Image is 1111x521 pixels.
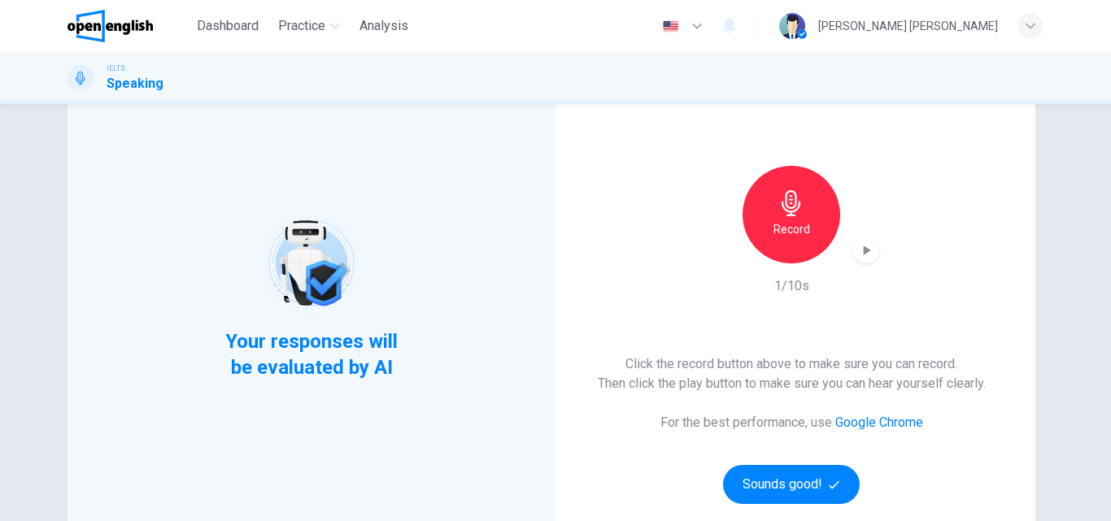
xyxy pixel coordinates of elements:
[818,16,998,36] div: [PERSON_NAME] [PERSON_NAME]
[213,328,411,380] span: Your responses will be evaluated by AI
[197,16,259,36] span: Dashboard
[835,415,923,430] a: Google Chrome
[773,219,810,239] h6: Record
[107,63,125,74] span: IELTS
[779,13,805,39] img: Profile picture
[660,20,681,33] img: en
[353,11,415,41] button: Analysis
[743,166,840,263] button: Record
[68,10,190,42] a: OpenEnglish logo
[272,11,346,41] button: Practice
[278,16,325,36] span: Practice
[723,465,860,504] button: Sounds good!
[259,211,363,315] img: robot icon
[68,10,153,42] img: OpenEnglish logo
[660,413,923,432] h6: For the best performance, use
[107,74,163,93] h1: Speaking
[774,276,809,296] h6: 1/10s
[190,11,265,41] button: Dashboard
[598,354,986,393] h6: Click the record button above to make sure you can record. Then click the play button to make sur...
[359,16,408,36] span: Analysis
